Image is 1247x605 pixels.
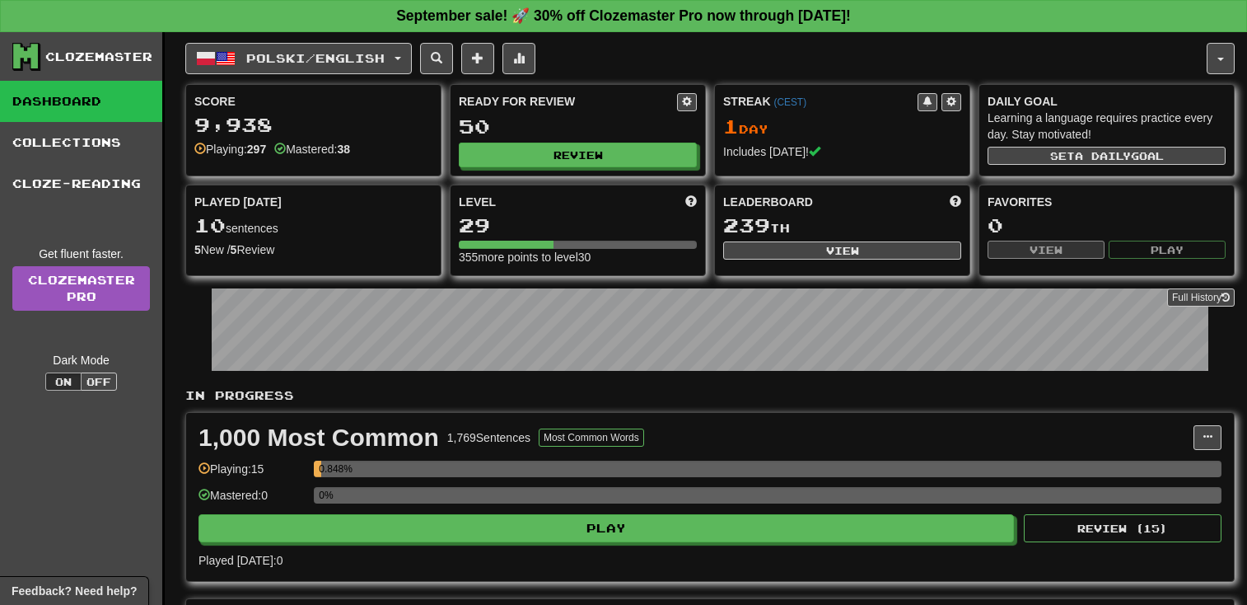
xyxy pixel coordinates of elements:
div: Get fluent faster. [12,246,150,262]
button: View [988,241,1105,259]
div: sentences [194,215,432,237]
button: Seta dailygoal [988,147,1226,165]
div: Playing: 15 [198,461,306,488]
span: This week in points, UTC [950,194,961,210]
span: Played [DATE] [194,194,282,210]
div: Includes [DATE]! [723,143,961,160]
div: th [723,215,961,237]
button: Full History [1167,288,1235,307]
span: Level [459,194,496,210]
strong: 38 [337,143,350,156]
strong: 5 [231,243,237,256]
div: Mastered: [274,141,350,157]
span: 10 [194,213,226,237]
strong: 5 [194,243,201,256]
div: Dark Mode [12,352,150,368]
strong: September sale! 🚀 30% off Clozemaster Pro now through [DATE]! [396,7,851,24]
button: Play [198,514,1014,542]
div: 0 [988,215,1226,236]
span: Polski / English [246,51,385,65]
span: Played [DATE]: 0 [198,554,283,567]
button: Review (15) [1024,514,1221,542]
strong: 297 [247,143,266,156]
div: 50 [459,116,697,137]
button: Review [459,143,697,167]
button: Play [1109,241,1226,259]
span: Score more points to level up [685,194,697,210]
div: 0.848% [319,461,321,477]
div: Day [723,116,961,138]
div: 1,000 Most Common [198,425,439,450]
div: Clozemaster [45,49,152,65]
a: ClozemasterPro [12,266,150,311]
div: 9,938 [194,115,432,135]
div: Mastered: 0 [198,487,306,514]
button: More stats [502,43,535,74]
div: Favorites [988,194,1226,210]
span: 1 [723,115,739,138]
div: Daily Goal [988,93,1226,110]
div: 29 [459,215,697,236]
div: Learning a language requires practice every day. Stay motivated! [988,110,1226,143]
button: Add sentence to collection [461,43,494,74]
a: (CEST) [773,96,806,108]
button: On [45,373,82,391]
div: Ready for Review [459,93,677,110]
button: View [723,242,961,260]
div: 1,769 Sentences [447,429,530,446]
span: a daily [1075,150,1131,162]
button: Most Common Words [539,429,644,447]
button: Off [81,373,117,391]
div: New / Review [194,242,432,258]
div: Streak [723,93,918,110]
span: Leaderboard [723,194,813,210]
span: Open feedback widget [12,583,137,599]
button: Polski/English [185,43,412,74]
p: In Progress [185,387,1235,404]
span: 239 [723,213,770,237]
div: 355 more points to level 30 [459,249,697,265]
button: Search sentences [420,43,453,74]
div: Playing: [194,141,266,157]
div: Score [194,93,432,110]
